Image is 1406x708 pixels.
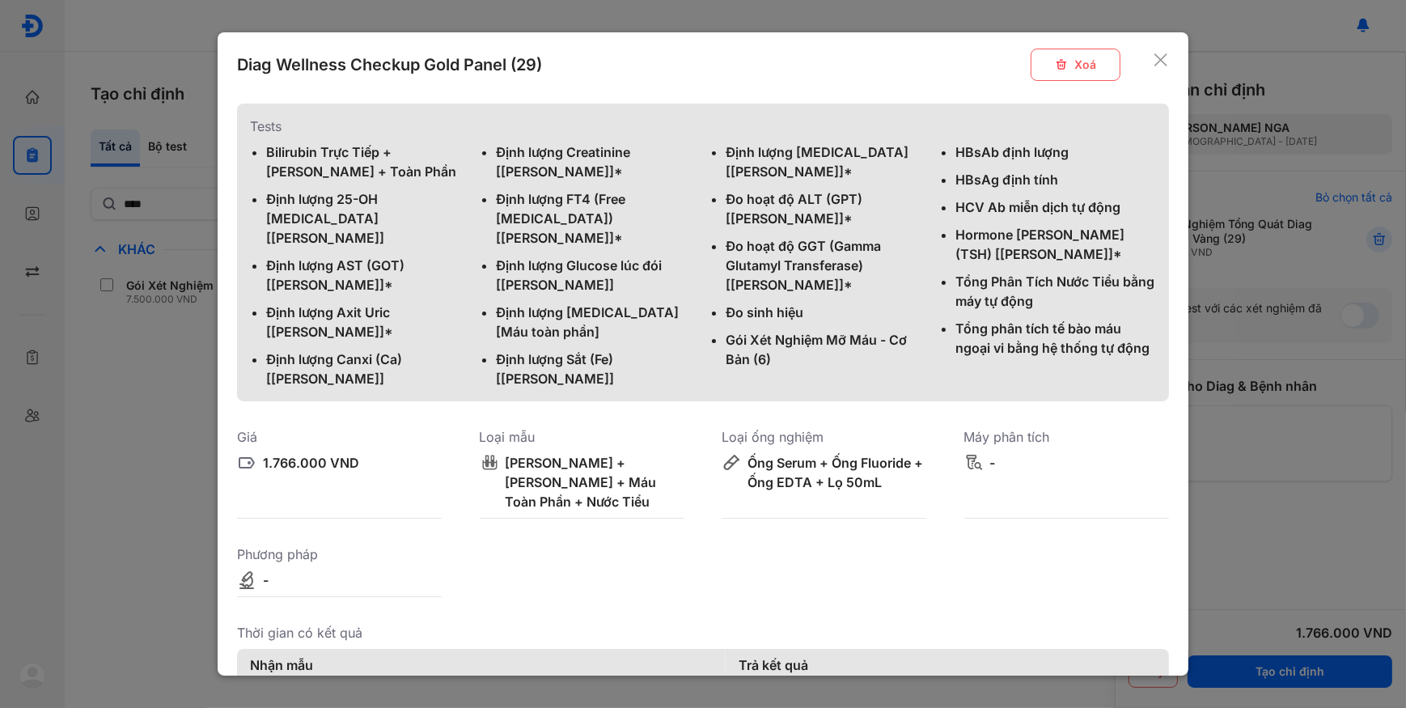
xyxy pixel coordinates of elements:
div: Định lượng [MEDICAL_DATA] [Máu toàn phần] [496,303,697,341]
div: Tổng phân tích tế bào máu ngoại vi bằng hệ thống tự động [955,319,1156,358]
th: Trả kết quả [726,649,1169,681]
div: Đo sinh hiệu [726,303,926,322]
div: Định lượng [MEDICAL_DATA] [[PERSON_NAME]]* [726,142,926,181]
div: HCV Ab miễn dịch tự động [955,197,1156,217]
div: Tests [250,117,1156,136]
div: Đo hoạt độ GGT (Gamma Glutamyl Transferase) [[PERSON_NAME]]* [726,236,926,295]
div: Ống Serum + Ống Fluoride + Ống EDTA + Lọ 50mL [747,453,926,492]
div: HBsAb định lượng [955,142,1156,162]
div: Định lượng 25-OH [MEDICAL_DATA] [[PERSON_NAME]] [266,189,467,248]
div: - [990,453,996,473]
button: Xoá [1031,49,1120,81]
div: Bilirubin Trực Tiếp + [PERSON_NAME] + Toàn Phần [266,142,467,181]
div: 1.766.000 VND [263,453,359,473]
div: Đo hoạt độ ALT (GPT) [[PERSON_NAME]]* [726,189,926,228]
div: Máy phân tích [964,427,1169,447]
th: Nhận mẫu [237,649,726,681]
div: Tổng Phân Tích Nước Tiểu bằng máy tự động [955,272,1156,311]
div: Hormone [PERSON_NAME] (TSH) [[PERSON_NAME]]* [955,225,1156,264]
div: Gói Xét Nghiệm Mỡ Máu - Cơ Bản (6) [726,330,926,369]
div: HBsAg định tính [955,170,1156,189]
div: [PERSON_NAME] + [PERSON_NAME] + Máu Toàn Phần + Nước Tiểu [506,453,684,511]
div: Định lượng Axit Uric [[PERSON_NAME]]* [266,303,467,341]
div: Loại ống nghiệm [722,427,926,447]
div: Loại mẫu [480,427,684,447]
div: Định lượng AST (GOT) [[PERSON_NAME]]* [266,256,467,295]
div: Định lượng FT4 (Free [MEDICAL_DATA]) [[PERSON_NAME]]* [496,189,697,248]
div: Định lượng Creatinine [[PERSON_NAME]]* [496,142,697,181]
div: Định lượng Glucose lúc đói [[PERSON_NAME]] [496,256,697,295]
div: Định lượng Sắt (Fe) [[PERSON_NAME]] [496,350,697,388]
div: Thời gian có kết quả [237,623,1169,642]
div: Phương pháp [237,545,442,564]
div: - [263,570,269,590]
div: Giá [237,427,442,447]
div: Diag Wellness Checkup Gold Panel (29) [237,53,542,76]
div: Định lượng Canxi (Ca) [[PERSON_NAME]] [266,350,467,388]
